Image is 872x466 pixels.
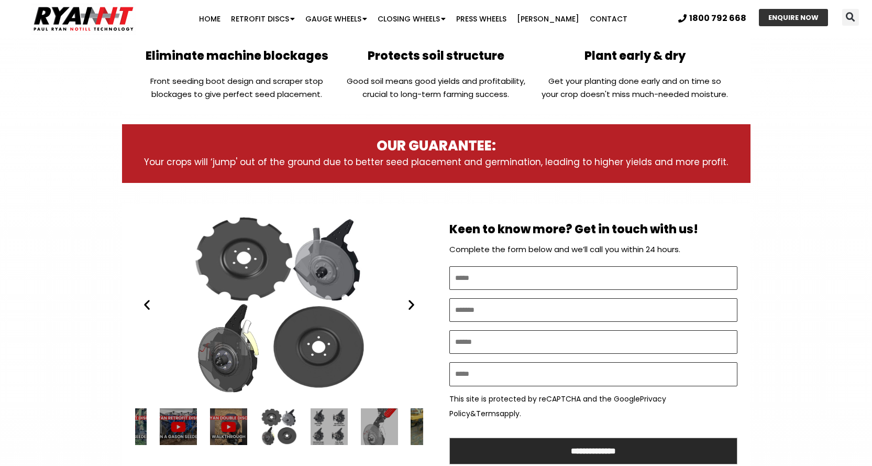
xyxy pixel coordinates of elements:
[160,408,197,446] div: 3 / 34
[540,49,729,64] h2: Plant early & dry
[449,394,666,419] a: Privacy Policy
[341,74,530,101] p: Good soil means good yields and profitability, crucial to long-term farming success.
[678,14,746,23] a: 1800 792 668
[449,222,737,237] h2: Keen to know more? Get in touch with us!
[842,9,859,26] div: Search
[411,408,448,446] div: 8 / 34
[31,3,136,35] img: Ryan NT logo
[135,214,423,395] div: 5 / 34
[405,298,418,311] div: Next slide
[759,9,828,26] a: ENQUIRE NOW
[143,137,730,155] h3: OUR GUARANTEE:
[135,214,423,395] div: Slides
[476,408,500,419] a: Terms
[512,8,584,29] a: [PERSON_NAME]
[449,242,737,257] p: Complete the form below and we’ll call you within 24 hours.
[449,392,737,421] p: This site is protected by reCAPTCHA and the Google & apply.
[768,14,819,21] span: ENQUIRE NOW
[169,8,658,29] nav: Menu
[143,74,332,101] p: Front seeding boot design and scraper stop blockages to give perfect seed placement.
[361,408,398,446] div: 7 / 34
[311,408,348,446] div: 6 / 34
[540,74,729,101] p: Get your planting done early and on time so your crop doesn't miss much-needed moisture.
[194,8,226,29] a: Home
[451,8,512,29] a: Press Wheels
[260,408,297,446] div: RYAN NT Double Discs plates (RFM)
[260,408,297,446] div: 5 / 34
[210,408,247,446] div: 4 / 34
[689,14,746,23] span: 1800 792 668
[300,8,372,29] a: Gauge Wheels
[140,298,153,311] div: Previous slide
[144,156,728,168] span: Your crops will ‘jump' out of the ground due to better seed placement and germination, leading to...
[372,8,451,29] a: Closing Wheels
[341,49,530,64] h2: Protects soil structure
[135,408,423,446] div: Slides Slides
[135,214,423,395] div: RYAN NT Double Discs plates (RFM)
[584,8,633,29] a: Contact
[226,8,300,29] a: Retrofit Discs
[143,49,332,64] h2: Eliminate machine blockages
